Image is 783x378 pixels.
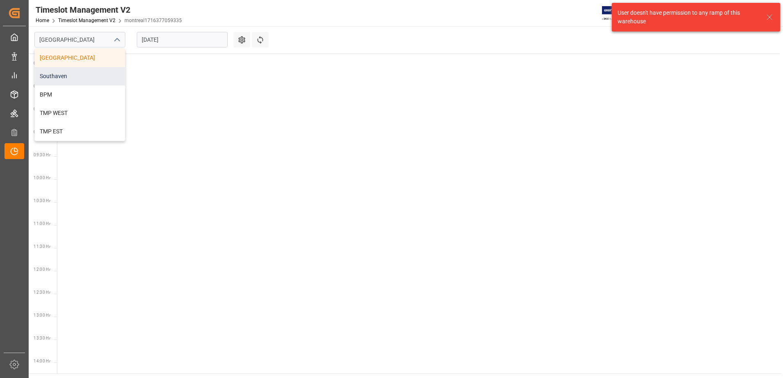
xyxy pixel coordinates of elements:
[35,85,125,104] div: BPM
[34,130,50,134] span: 09:00 Hr
[34,267,50,272] span: 12:00 Hr
[34,359,50,363] span: 14:00 Hr
[34,32,125,47] input: Type to search/select
[34,153,50,157] span: 09:30 Hr
[34,313,50,317] span: 13:00 Hr
[35,67,125,85] div: Southaven
[34,175,50,180] span: 10:00 Hr
[35,104,125,122] div: TMP WEST
[34,107,50,111] span: 08:30 Hr
[34,84,50,88] span: 08:00 Hr
[36,18,49,23] a: Home
[34,336,50,340] span: 13:30 Hr
[110,34,122,46] button: close menu
[35,122,125,141] div: TMP EST
[602,6,630,20] img: Exertis%20JAM%20-%20Email%20Logo.jpg_1722504956.jpg
[35,49,125,67] div: [GEOGRAPHIC_DATA]
[34,198,50,203] span: 10:30 Hr
[34,244,50,249] span: 11:30 Hr
[34,221,50,226] span: 11:00 Hr
[137,32,228,47] input: DD.MM.YYYY
[34,61,50,65] span: 07:30 Hr
[34,290,50,295] span: 12:30 Hr
[36,4,182,16] div: Timeslot Management V2
[58,18,115,23] a: Timeslot Management V2
[618,9,758,26] div: User doesn't have permission to any ramp of this warehouse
